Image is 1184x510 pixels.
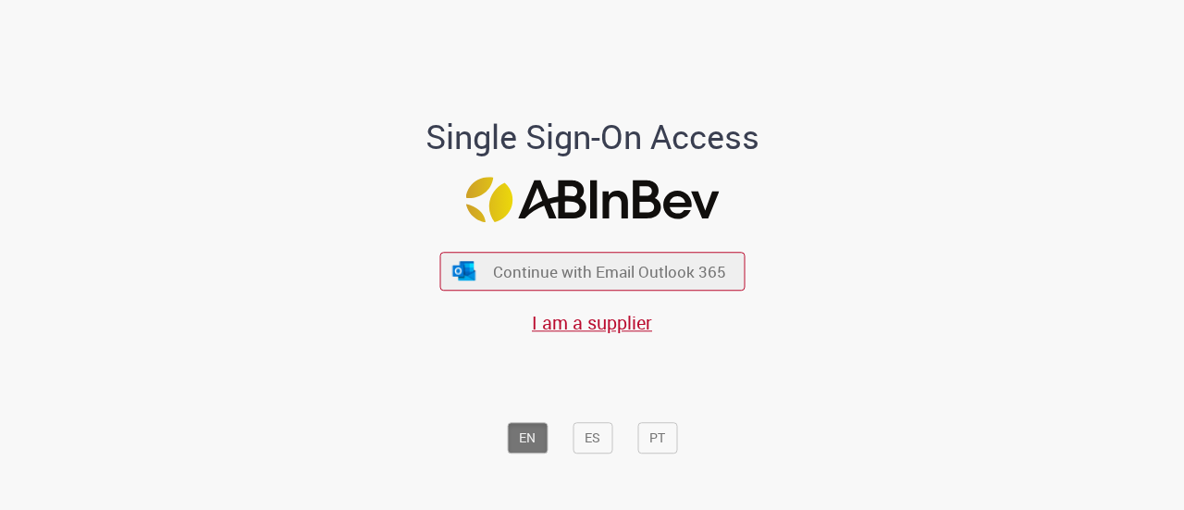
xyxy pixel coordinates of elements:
[637,422,677,454] button: PT
[336,118,849,155] h1: Single Sign-On Access
[573,422,612,454] button: ES
[439,253,745,291] button: ícone Azure/Microsoft 360 Continue with Email Outlook 365
[532,310,652,335] a: I am a supplier
[465,177,719,222] img: Logo ABInBev
[507,422,548,454] button: EN
[451,261,477,280] img: ícone Azure/Microsoft 360
[493,261,726,282] span: Continue with Email Outlook 365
